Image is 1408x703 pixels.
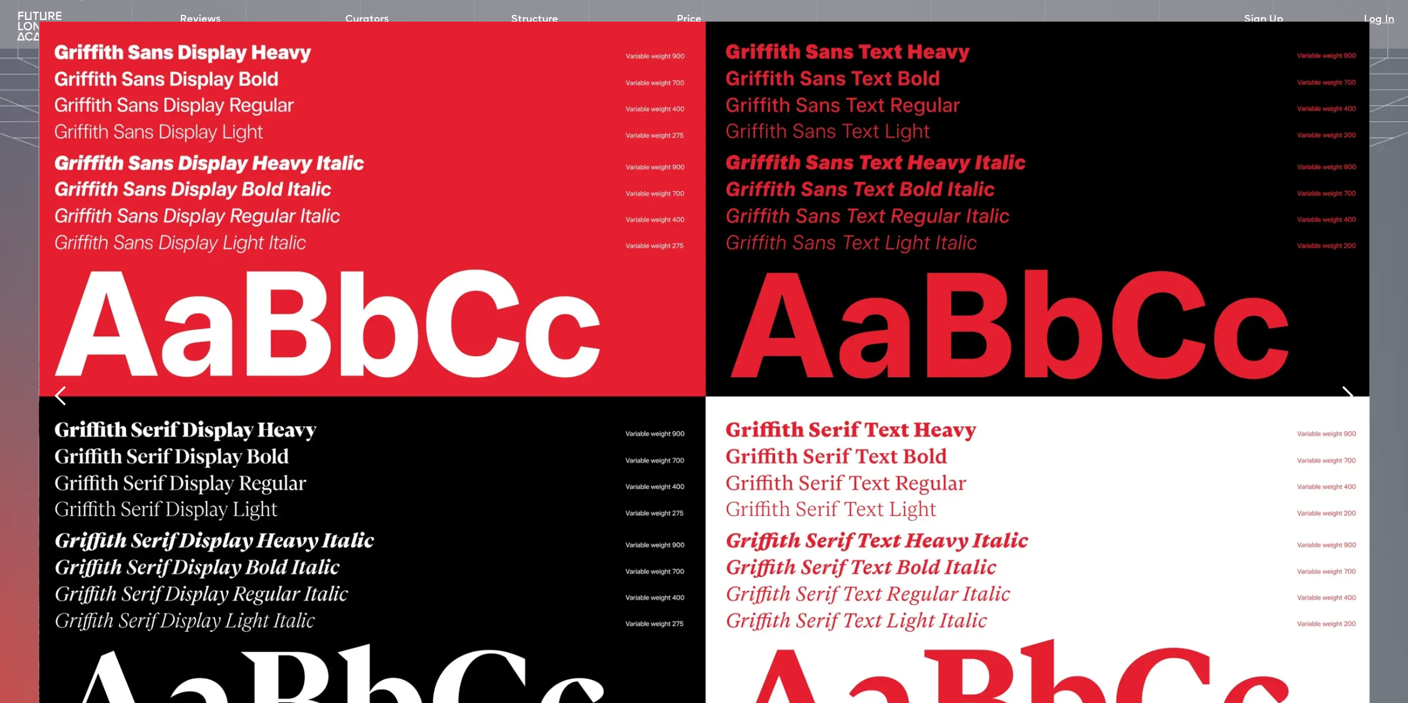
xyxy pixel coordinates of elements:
a: Price [677,12,702,28]
a: Sign Up [1244,12,1284,28]
a: Reviews [180,12,221,28]
a: Log In [1364,12,1394,28]
a: Structure [511,12,558,28]
a: Curators [345,12,389,28]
